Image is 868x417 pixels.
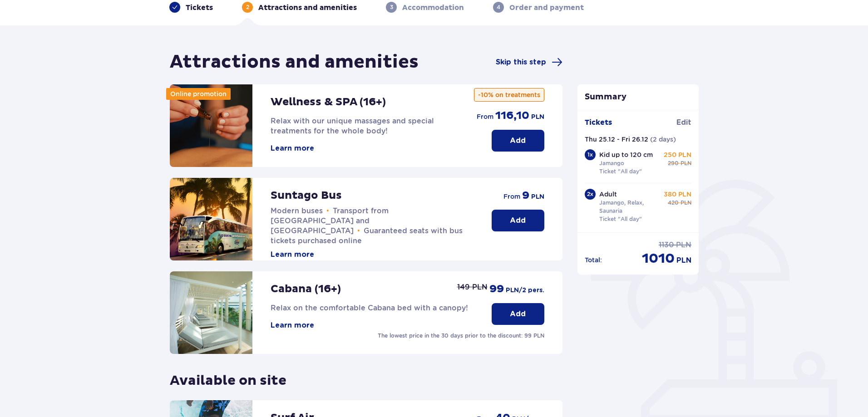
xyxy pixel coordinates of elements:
[668,159,679,167] p: 290
[642,250,675,267] p: 1010
[271,320,314,330] button: Learn more
[585,189,596,200] div: 2 x
[531,113,544,122] p: PLN
[681,199,691,207] p: PLN
[489,282,504,296] p: 99
[510,216,526,226] p: Add
[599,215,642,223] p: Ticket "All day"
[170,84,252,167] img: attraction
[676,255,691,265] p: PLN
[599,190,617,199] p: Adult
[170,365,286,389] p: Available on site
[650,135,676,144] p: ( 2 days )
[599,159,624,167] p: Jamango
[271,282,341,296] p: Cabana (16+)
[166,88,231,100] div: Online promotion
[170,271,252,354] img: attraction
[531,192,544,201] p: PLN
[492,303,544,325] button: Add
[496,57,562,68] a: Skip this step
[495,109,529,123] p: 116,10
[271,250,314,260] button: Learn more
[577,92,699,103] p: Summary
[497,3,500,11] p: 4
[510,309,526,319] p: Add
[492,210,544,231] button: Add
[659,240,674,250] p: 1130
[271,304,468,312] span: Relax on the comfortable Cabana bed with a canopy!
[599,150,653,159] p: Kid up to 120 cm
[170,178,252,260] img: attraction
[457,282,488,292] p: 149 PLN
[492,130,544,152] button: Add
[170,51,419,74] h1: Attractions and amenities
[676,118,691,128] a: Edit
[246,3,249,11] p: 2
[585,135,648,144] p: Thu 25.12 - Fri 26.12
[271,143,314,153] button: Learn more
[664,190,691,199] p: 380 PLN
[326,206,329,216] span: •
[506,286,544,295] p: PLN /2 pers.
[271,206,389,235] span: Transport from [GEOGRAPHIC_DATA] and [GEOGRAPHIC_DATA]
[390,3,393,11] p: 3
[258,3,357,13] p: Attractions and amenities
[378,332,544,340] p: The lowest price in the 30 days prior to the discount: 99 PLN
[477,112,493,121] p: from
[503,192,520,201] p: from
[271,226,463,245] span: Guaranteed seats with bus tickets purchased online
[668,199,679,207] p: 420
[676,240,691,250] p: PLN
[599,167,642,176] p: Ticket "All day"
[271,189,342,202] p: Suntago Bus
[585,118,612,128] p: Tickets
[585,255,602,265] p: Total :
[585,149,596,160] div: 1 x
[357,226,360,235] span: •
[186,3,213,13] p: Tickets
[496,57,546,67] span: Skip this step
[599,199,662,215] p: Jamango, Relax, Saunaria
[271,206,323,215] span: Modern buses
[681,159,691,167] p: PLN
[510,136,526,146] p: Add
[664,150,691,159] p: 250 PLN
[474,88,544,102] p: -10% on treatments
[402,3,464,13] p: Accommodation
[271,95,386,109] p: Wellness & SPA (16+)
[271,117,434,135] span: Relax with our unique massages and special treatments for the whole body!
[522,189,529,202] p: 9
[509,3,584,13] p: Order and payment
